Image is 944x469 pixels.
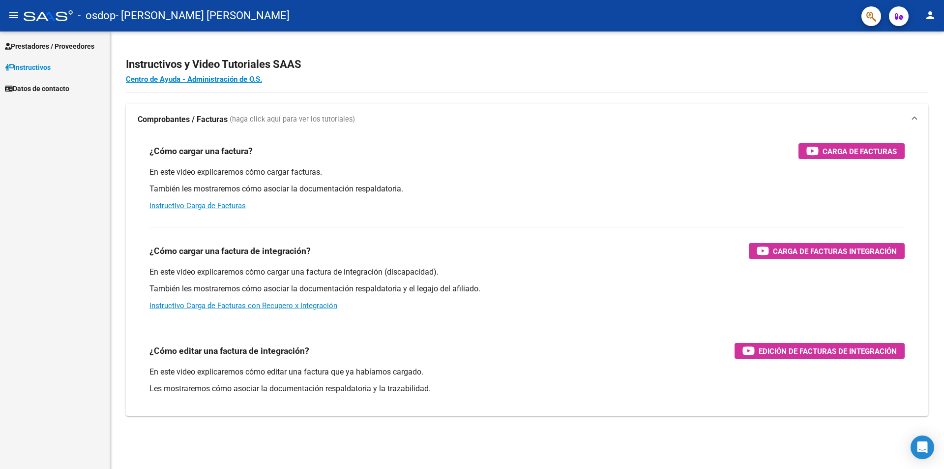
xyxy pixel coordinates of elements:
[230,114,355,125] span: (haga click aquí para ver los tutoriales)
[149,167,905,178] p: En este video explicaremos cómo cargar facturas.
[149,201,246,210] a: Instructivo Carga de Facturas
[126,55,928,74] h2: Instructivos y Video Tutoriales SAAS
[5,41,94,52] span: Prestadores / Proveedores
[798,143,905,159] button: Carga de Facturas
[116,5,290,27] span: - [PERSON_NAME] [PERSON_NAME]
[78,5,116,27] span: - osdop
[149,301,337,310] a: Instructivo Carga de Facturas con Recupero x Integración
[149,344,309,358] h3: ¿Cómo editar una factura de integración?
[911,436,934,459] div: Open Intercom Messenger
[126,75,262,84] a: Centro de Ayuda - Administración de O.S.
[149,144,253,158] h3: ¿Cómo cargar una factura?
[823,145,897,157] span: Carga de Facturas
[149,267,905,278] p: En este video explicaremos cómo cargar una factura de integración (discapacidad).
[8,9,20,21] mat-icon: menu
[735,343,905,359] button: Edición de Facturas de integración
[149,383,905,394] p: Les mostraremos cómo asociar la documentación respaldatoria y la trazabilidad.
[759,345,897,357] span: Edición de Facturas de integración
[149,367,905,377] p: En este video explicaremos cómo editar una factura que ya habíamos cargado.
[5,83,69,94] span: Datos de contacto
[924,9,936,21] mat-icon: person
[5,62,51,73] span: Instructivos
[773,245,897,257] span: Carga de Facturas Integración
[126,135,928,416] div: Comprobantes / Facturas (haga click aquí para ver los tutoriales)
[749,243,905,259] button: Carga de Facturas Integración
[126,104,928,135] mat-expansion-panel-header: Comprobantes / Facturas (haga click aquí para ver los tutoriales)
[149,283,905,294] p: También les mostraremos cómo asociar la documentación respaldatoria y el legajo del afiliado.
[149,184,905,194] p: También les mostraremos cómo asociar la documentación respaldatoria.
[149,244,311,258] h3: ¿Cómo cargar una factura de integración?
[138,114,228,125] strong: Comprobantes / Facturas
